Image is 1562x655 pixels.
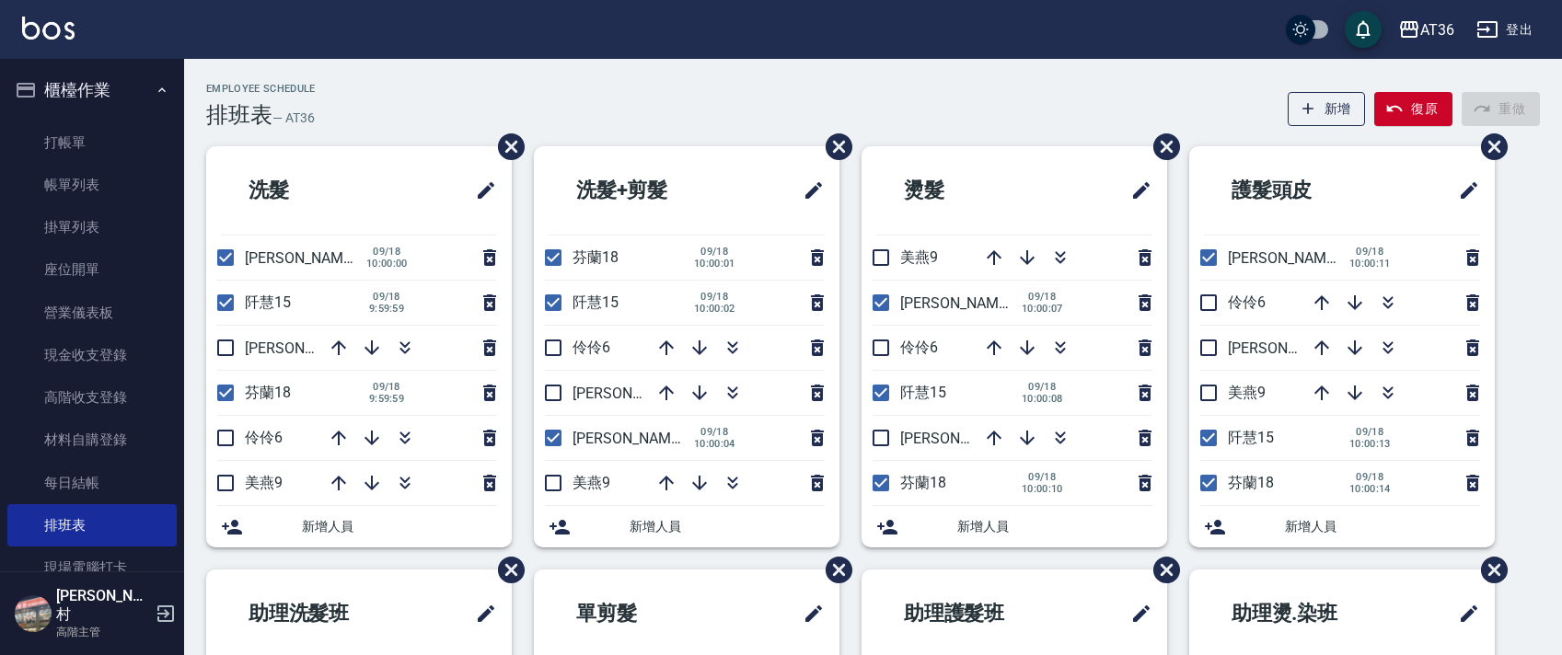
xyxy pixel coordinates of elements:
a: 排班表 [7,504,177,546]
span: 刪除班表 [812,543,855,597]
h2: 洗髮+剪髮 [549,157,743,224]
div: 新增人員 [534,506,839,547]
span: 新增人員 [957,517,1152,536]
span: 新增人員 [302,517,497,536]
span: 修改班表的標題 [464,592,497,636]
span: 09/18 [1349,426,1391,438]
span: 修改班表的標題 [792,592,825,636]
span: 09/18 [366,246,408,258]
a: 現場電腦打卡 [7,546,177,589]
span: [PERSON_NAME]16 [900,294,1027,312]
h2: 單剪髮 [549,580,728,647]
a: 營業儀表板 [7,292,177,334]
h2: 助理燙.染班 [1204,580,1406,647]
h3: 排班表 [206,102,272,128]
span: 修改班表的標題 [1447,592,1480,636]
span: 09/18 [694,246,735,258]
span: 10:00:13 [1349,438,1391,450]
span: 新增人員 [630,517,825,536]
span: 10:00:04 [694,438,735,450]
button: 登出 [1469,13,1540,47]
span: 刪除班表 [1467,120,1510,174]
span: 09/18 [694,426,735,438]
span: 阡慧15 [245,293,291,311]
img: Logo [22,17,75,40]
span: 修改班表的標題 [464,168,497,213]
button: 復原 [1374,92,1452,126]
h2: 助理洗髮班 [221,580,420,647]
a: 掛單列表 [7,206,177,248]
span: 10:00:11 [1349,258,1391,270]
div: AT36 [1420,18,1454,41]
h2: 護髮頭皮 [1204,157,1394,224]
span: 09/18 [366,381,407,393]
a: 每日結帳 [7,462,177,504]
span: 美燕9 [1228,384,1266,401]
span: 芬蘭18 [573,248,619,266]
span: 10:00:08 [1022,393,1063,405]
span: 10:00:00 [366,258,408,270]
span: [PERSON_NAME]16 [573,430,700,447]
span: 新增人員 [1285,517,1480,536]
span: 阡慧15 [573,293,619,311]
button: AT36 [1391,11,1462,49]
a: 帳單列表 [7,164,177,206]
span: 刪除班表 [1140,543,1183,597]
span: 09/18 [366,291,407,303]
span: 修改班表的標題 [1119,168,1152,213]
span: 伶伶6 [573,339,610,356]
h6: — AT36 [272,109,315,128]
button: 新增 [1288,92,1366,126]
span: 美燕9 [900,248,938,266]
span: 09/18 [1022,471,1063,483]
span: 伶伶6 [900,339,938,356]
img: Person [15,595,52,632]
span: 修改班表的標題 [1119,592,1152,636]
span: 美燕9 [573,474,610,491]
div: 新增人員 [862,506,1167,547]
span: 刪除班表 [1140,120,1183,174]
span: [PERSON_NAME]11 [1228,339,1355,357]
h2: 助理護髮班 [876,580,1075,647]
span: 10:00:14 [1349,483,1391,495]
span: 美燕9 [245,474,283,491]
span: 09/18 [1022,291,1063,303]
span: 伶伶6 [245,429,283,446]
span: [PERSON_NAME]11 [573,385,700,402]
a: 座位開單 [7,248,177,291]
span: [PERSON_NAME]11 [245,339,372,357]
h2: Employee Schedule [206,83,316,95]
span: [PERSON_NAME]16 [1228,249,1355,267]
a: 打帳單 [7,121,177,164]
span: 阡慧15 [900,384,946,401]
span: 09/18 [1349,246,1391,258]
span: 修改班表的標題 [1447,168,1480,213]
span: 09/18 [1349,471,1391,483]
span: 阡慧15 [1228,429,1274,446]
span: 09/18 [1022,381,1063,393]
p: 高階主管 [56,624,150,640]
span: 刪除班表 [484,543,527,597]
button: save [1345,11,1382,48]
h2: 洗髮 [221,157,390,224]
span: [PERSON_NAME]11 [900,430,1027,447]
span: [PERSON_NAME]16 [245,249,372,267]
span: 9:59:59 [366,393,407,405]
a: 材料自購登錄 [7,419,177,461]
span: 10:00:01 [694,258,735,270]
span: 10:00:02 [694,303,735,315]
span: 芬蘭18 [1228,474,1274,491]
span: 修改班表的標題 [792,168,825,213]
span: 刪除班表 [484,120,527,174]
h5: [PERSON_NAME]村 [56,587,150,624]
span: 10:00:07 [1022,303,1063,315]
span: 9:59:59 [366,303,407,315]
span: 芬蘭18 [245,384,291,401]
span: 09/18 [694,291,735,303]
h2: 燙髮 [876,157,1046,224]
a: 現金收支登錄 [7,334,177,376]
span: 伶伶6 [1228,293,1266,311]
button: 櫃檯作業 [7,66,177,114]
span: 刪除班表 [1467,543,1510,597]
span: 芬蘭18 [900,474,946,491]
